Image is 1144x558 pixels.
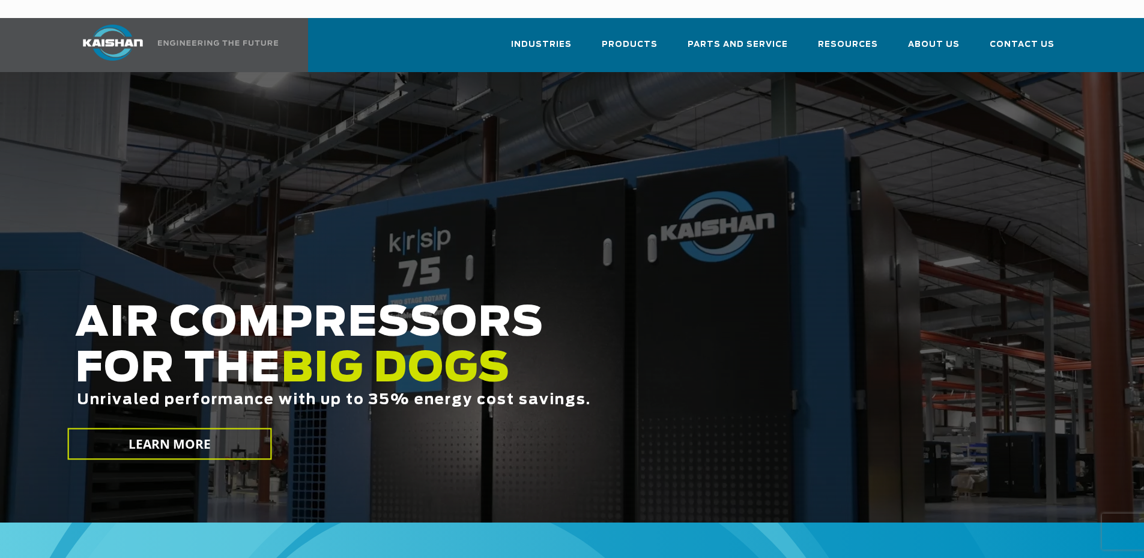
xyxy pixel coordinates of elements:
[688,29,788,70] a: Parts and Service
[128,435,211,453] span: LEARN MORE
[990,38,1055,52] span: Contact Us
[281,349,510,390] span: BIG DOGS
[75,301,901,446] h2: AIR COMPRESSORS FOR THE
[908,29,960,70] a: About Us
[511,29,572,70] a: Industries
[68,25,158,61] img: kaishan logo
[990,29,1055,70] a: Contact Us
[68,18,280,72] a: Kaishan USA
[818,29,878,70] a: Resources
[158,40,278,46] img: Engineering the future
[511,38,572,52] span: Industries
[818,38,878,52] span: Resources
[908,38,960,52] span: About Us
[602,38,658,52] span: Products
[77,393,591,407] span: Unrivaled performance with up to 35% energy cost savings.
[67,428,271,460] a: LEARN MORE
[688,38,788,52] span: Parts and Service
[602,29,658,70] a: Products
